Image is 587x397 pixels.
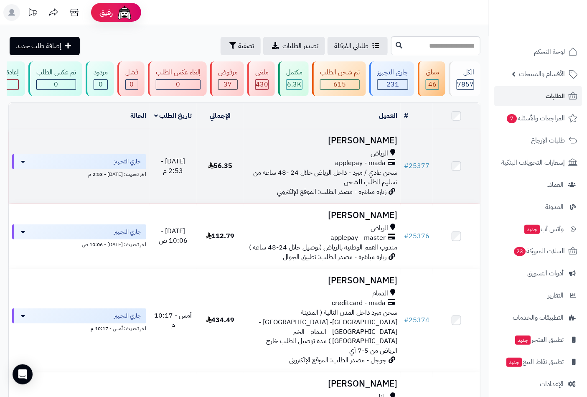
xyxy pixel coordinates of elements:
span: تصفية [238,41,254,51]
span: التطبيقات والخدمات [513,312,564,323]
span: الرياض [371,149,388,158]
a: # [404,111,408,121]
span: زيارة مباشرة - مصدر الطلب: الموقع الإلكتروني [277,187,386,197]
span: 37 [224,79,232,89]
span: لوحة التحكم [534,46,565,58]
div: مرفوض [218,68,238,77]
span: جديد [506,358,522,367]
a: تطبيق المتجرجديد [494,330,582,350]
a: جاري التجهيز 231 [368,61,416,96]
span: # [404,161,409,171]
span: مندوب القمم الوطنية بالرياض (توصيل خلال 24-48 ساعه ) [249,242,397,252]
a: لوحة التحكم [494,42,582,62]
div: 0 [94,80,107,89]
img: logo-2.png [530,23,579,41]
a: مكتمل 6.3K [277,61,310,96]
a: #25377 [404,161,429,171]
a: العملاء [494,175,582,195]
span: [DATE] - 2:53 م [161,156,185,176]
div: تم عكس الطلب [36,68,76,77]
span: 7 [507,114,517,123]
div: 37 [219,80,237,89]
span: تطبيق نقاط البيع [506,356,564,368]
a: مرفوض 37 [208,61,246,96]
span: وآتس آب [523,223,564,235]
a: فشل 0 [116,61,146,96]
div: تم شحن الطلب [320,68,360,77]
span: أدوات التسويق [527,267,564,279]
span: طلباتي المُوكلة [334,41,368,51]
div: Open Intercom Messenger [13,364,33,384]
img: ai-face.png [116,4,133,21]
span: 434.49 [206,315,235,325]
a: الإجمالي [210,111,231,121]
span: التقارير [548,290,564,301]
span: شحن مبرد داخل المدن التالية ( المدينة [GEOGRAPHIC_DATA]- [GEOGRAPHIC_DATA] - [GEOGRAPHIC_DATA] - ... [259,308,397,356]
a: تم شحن الطلب 615 [310,61,368,96]
span: أمس - 10:17 م [154,310,192,330]
a: المراجعات والأسئلة7 [494,108,582,128]
a: تطبيق نقاط البيعجديد [494,352,582,372]
a: أدوات التسويق [494,263,582,283]
span: 615 [334,79,346,89]
a: #25374 [404,315,429,325]
div: 0 [126,80,138,89]
div: اخر تحديث: [DATE] - 10:06 ص [12,239,146,248]
span: الرياض [371,224,388,233]
span: الإعدادات [540,378,564,390]
a: المدونة [494,197,582,217]
span: creditcard - mada [332,298,386,308]
span: 23 [514,247,526,256]
span: جاري التجهيز [114,158,141,166]
a: التطبيقات والخدمات [494,308,582,328]
a: إشعارات التحويلات البنكية [494,153,582,173]
a: العميل [379,111,397,121]
div: 0 [37,80,76,89]
div: 430 [256,80,268,89]
div: 231 [378,80,408,89]
a: ملغي 430 [246,61,277,96]
div: معلق [426,68,439,77]
span: 56.35 [208,161,233,171]
div: اخر تحديث: أمس - 10:17 م [12,323,146,332]
span: 0 [54,79,58,89]
span: جاري التجهيز [114,312,141,320]
a: إلغاء عكس الطلب 0 [146,61,208,96]
div: جاري التجهيز [377,68,408,77]
h3: [PERSON_NAME] [247,276,398,285]
a: وآتس آبجديد [494,219,582,239]
span: المراجعات والأسئلة [506,112,565,124]
div: إلغاء عكس الطلب [156,68,201,77]
span: applepay - mada [335,158,386,168]
a: مردود 0 [84,61,116,96]
span: [DATE] - 10:06 ص [159,226,188,246]
span: الدمام [372,289,388,298]
span: جديد [524,225,540,234]
div: فشل [125,68,138,77]
span: شحن عادي / مبرد - داخل الرياض خلال 24 -48 ساعه من تسليم الطلب للشحن [253,168,397,187]
span: 7857 [457,79,474,89]
span: المدونة [545,201,564,213]
span: طلبات الإرجاع [531,135,565,146]
span: جاري التجهيز [114,228,141,236]
a: معلق 46 [416,61,447,96]
div: 6312 [287,80,302,89]
h3: [PERSON_NAME] [247,379,398,389]
div: 46 [426,80,439,89]
span: 430 [256,79,268,89]
div: ملغي [255,68,269,77]
div: 0 [156,80,200,89]
h3: [PERSON_NAME] [247,136,398,145]
span: إضافة طلب جديد [16,41,61,51]
div: مكتمل [286,68,302,77]
span: # [404,231,409,241]
span: رفيق [99,8,113,18]
a: الطلبات [494,86,582,106]
div: 615 [320,80,359,89]
span: السلات المتروكة [513,245,565,257]
a: الحالة [130,111,146,121]
a: طلباتي المُوكلة [328,37,388,55]
span: # [404,315,409,325]
div: مردود [94,68,108,77]
span: applepay - master [330,233,386,243]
